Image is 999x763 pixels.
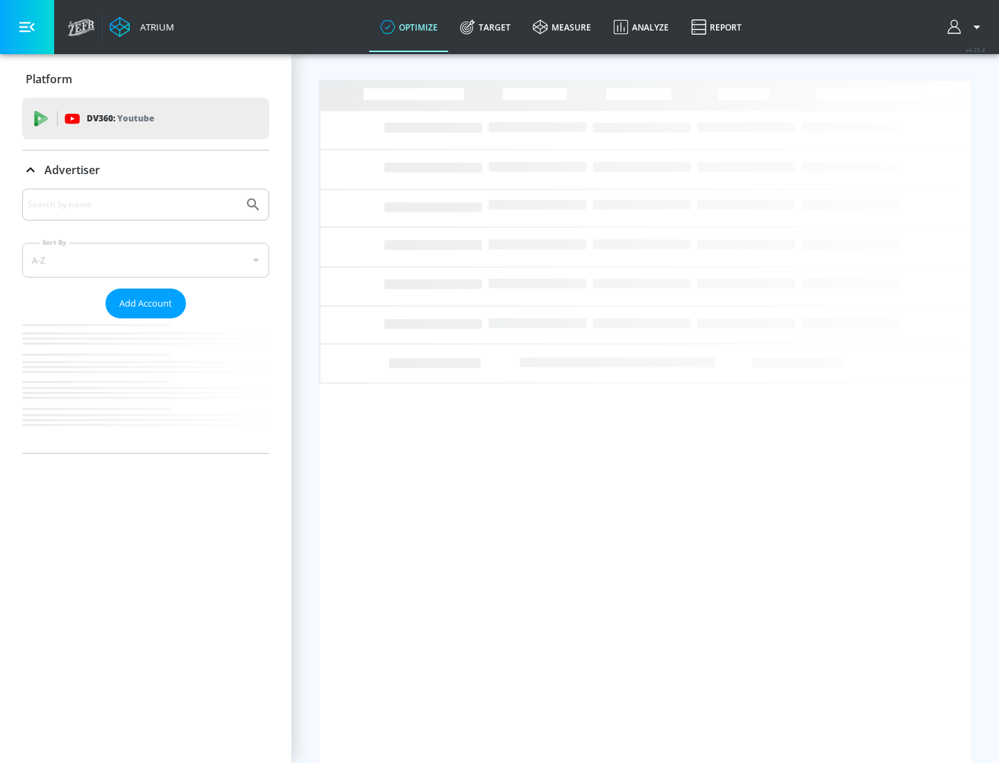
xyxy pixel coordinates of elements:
span: Add Account [119,295,172,311]
button: Add Account [105,289,186,318]
div: DV360: Youtube [22,98,269,139]
a: Target [449,2,522,52]
div: Advertiser [22,189,269,453]
a: measure [522,2,602,52]
a: Report [680,2,753,52]
a: Atrium [110,17,174,37]
input: Search by name [28,196,238,214]
div: A-Z [22,243,269,277]
label: Sort By [40,238,69,247]
a: optimize [369,2,449,52]
p: Platform [26,71,72,87]
div: Atrium [135,21,174,33]
div: Advertiser [22,151,269,189]
span: v 4.25.4 [966,46,985,53]
p: Advertiser [44,162,100,178]
a: Analyze [602,2,680,52]
p: DV360: [87,111,154,126]
div: Platform [22,60,269,98]
nav: list of Advertiser [22,318,269,453]
p: Youtube [117,111,154,126]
